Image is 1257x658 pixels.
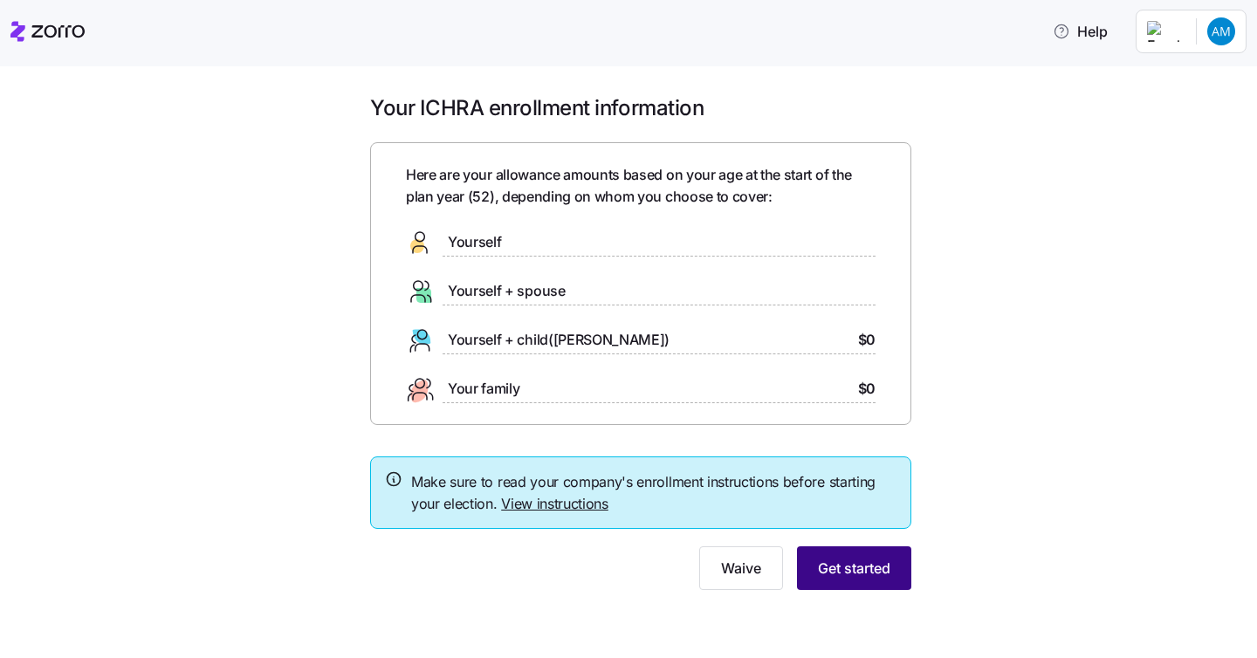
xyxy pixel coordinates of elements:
[858,329,876,351] span: $0
[721,558,761,579] span: Waive
[370,94,911,121] h1: Your ICHRA enrollment information
[411,471,896,515] span: Make sure to read your company's enrollment instructions before starting your election.
[448,378,519,400] span: Your family
[501,495,608,512] a: View instructions
[448,280,566,302] span: Yourself + spouse
[1147,21,1182,42] img: Employer logo
[858,378,876,400] span: $0
[797,546,911,590] button: Get started
[448,231,501,253] span: Yourself
[448,329,670,351] span: Yourself + child([PERSON_NAME])
[1039,14,1122,49] button: Help
[406,164,876,208] span: Here are your allowance amounts based on your age at the start of the plan year ( 52 ), depending...
[818,558,890,579] span: Get started
[1053,21,1108,42] span: Help
[699,546,783,590] button: Waive
[1207,17,1235,45] img: e620fce26ef17bba7576a5880663e5ee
